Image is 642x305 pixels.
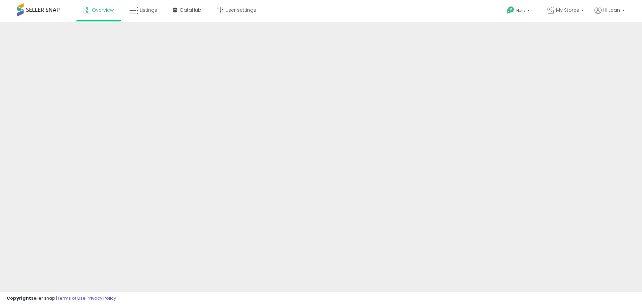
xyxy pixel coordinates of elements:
a: Privacy Policy [87,295,116,301]
a: Terms of Use [57,295,86,301]
div: seller snap | | [7,295,116,302]
span: My Stores [556,7,579,13]
span: Hi Lean [603,7,620,13]
i: Get Help [506,6,515,14]
span: Overview [92,7,114,13]
a: Hi Lean [595,7,625,22]
span: Help [516,8,525,13]
span: DataHub [180,7,201,13]
span: Listings [140,7,157,13]
a: Help [501,1,537,22]
strong: Copyright [7,295,31,301]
